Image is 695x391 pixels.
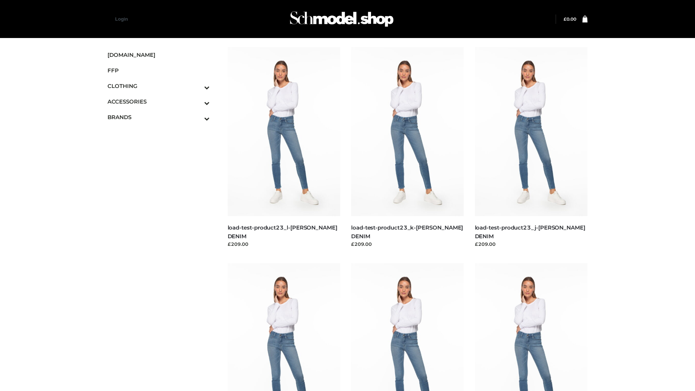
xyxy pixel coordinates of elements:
span: BRANDS [108,113,210,121]
a: load-test-product23_k-[PERSON_NAME] DENIM [351,224,463,239]
span: £ [564,16,566,22]
button: Toggle Submenu [184,109,210,125]
div: £209.00 [228,240,341,248]
a: CLOTHINGToggle Submenu [108,78,210,94]
div: £209.00 [475,240,588,248]
a: [DOMAIN_NAME] [108,47,210,63]
button: Toggle Submenu [184,94,210,109]
a: Login [115,16,128,22]
div: £209.00 [351,240,464,248]
img: Schmodel Admin 964 [287,5,396,33]
button: Toggle Submenu [184,78,210,94]
a: BRANDSToggle Submenu [108,109,210,125]
span: [DOMAIN_NAME] [108,51,210,59]
a: load-test-product23_j-[PERSON_NAME] DENIM [475,224,585,239]
a: load-test-product23_l-[PERSON_NAME] DENIM [228,224,337,239]
span: CLOTHING [108,82,210,90]
span: ACCESSORIES [108,97,210,106]
a: FFP [108,63,210,78]
a: £0.00 [564,16,576,22]
a: ACCESSORIESToggle Submenu [108,94,210,109]
bdi: 0.00 [564,16,576,22]
span: FFP [108,66,210,75]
